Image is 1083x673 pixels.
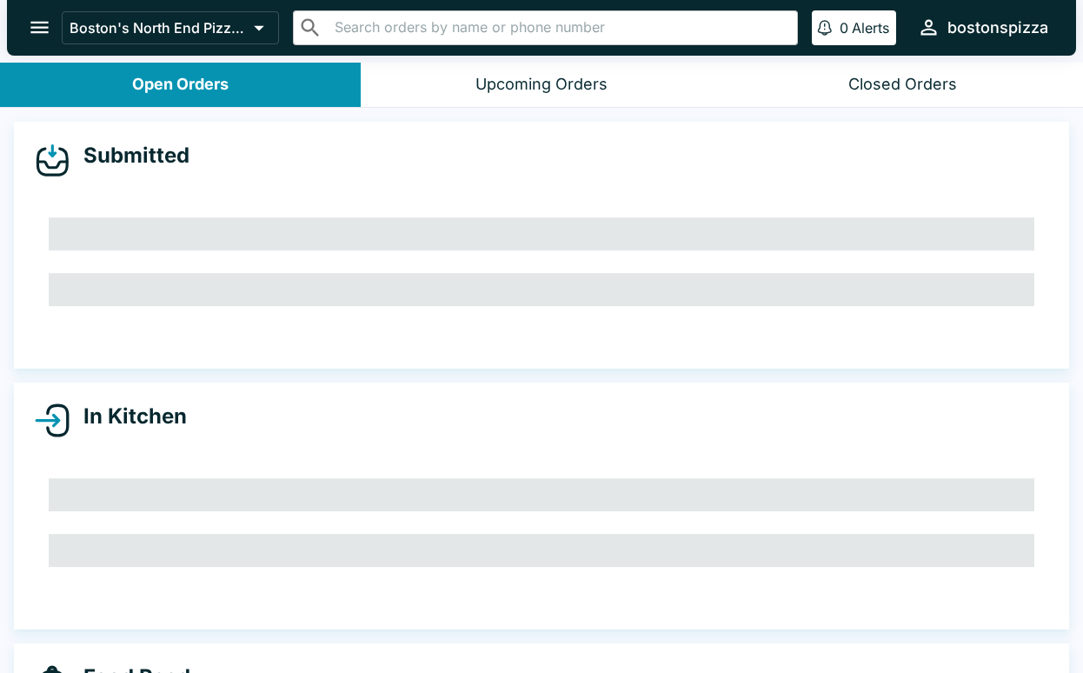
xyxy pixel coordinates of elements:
h4: Submitted [70,143,189,169]
button: Boston's North End Pizza Bakery [62,11,279,44]
div: Upcoming Orders [475,75,608,95]
button: bostonspizza [910,9,1055,46]
p: Alerts [852,19,889,37]
div: bostonspizza [947,17,1048,38]
div: Closed Orders [848,75,957,95]
input: Search orders by name or phone number [329,16,790,40]
p: Boston's North End Pizza Bakery [70,19,247,37]
div: Open Orders [132,75,229,95]
h4: In Kitchen [70,403,187,430]
button: open drawer [17,5,62,50]
p: 0 [840,19,848,37]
